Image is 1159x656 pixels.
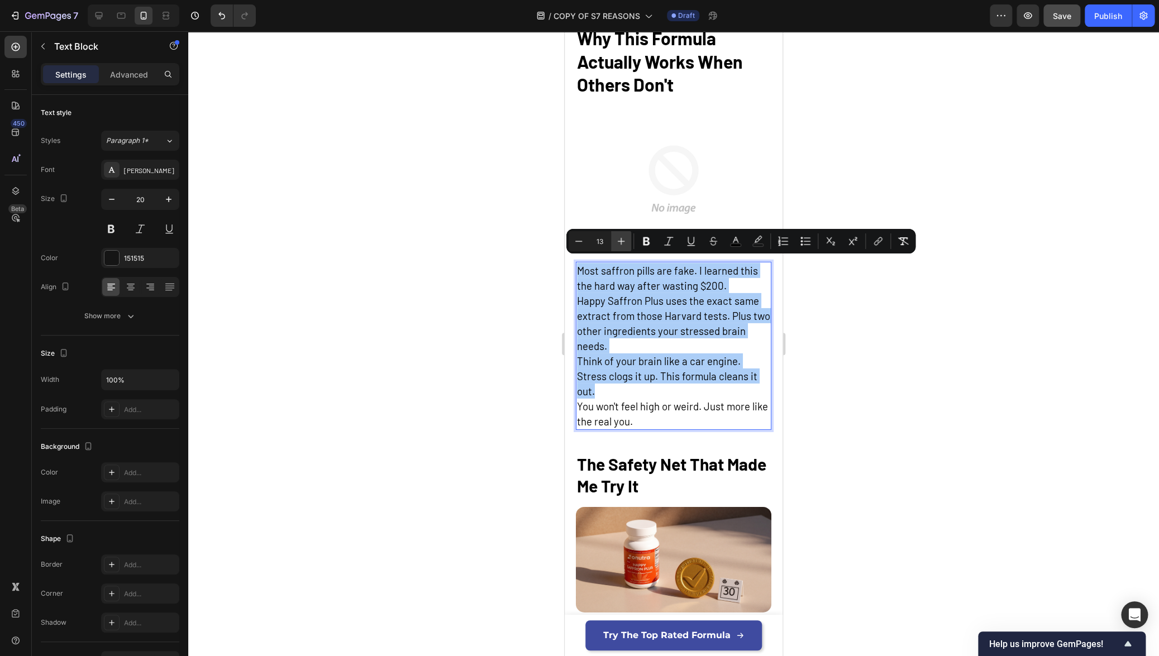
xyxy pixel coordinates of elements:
[41,531,77,547] div: Shape
[8,204,27,213] div: Beta
[84,310,136,322] div: Show more
[12,423,202,465] span: The Safety Net That Made Me Try It
[101,131,179,151] button: Paragraph 1*
[41,559,63,569] div: Border
[41,253,58,263] div: Color
[1121,601,1148,628] div: Open Intercom Messenger
[566,229,915,253] div: Editor contextual toolbar
[102,370,179,390] input: Auto
[12,323,193,366] span: Think of your brain like a car engine. Stress clogs it up. This formula cleans it out.
[41,165,55,175] div: Font
[989,637,1134,650] button: Show survey - Help us improve GemPages!
[12,368,203,396] span: You won't feel high or weird. Just more like the real you.
[41,588,63,598] div: Corner
[41,280,72,295] div: Align
[124,405,177,415] div: Add...
[11,119,27,128] div: 450
[124,253,177,264] div: 151515
[41,191,70,207] div: Size
[124,618,177,628] div: Add...
[554,10,640,22] span: COPY OF S7 REASONS
[124,589,177,599] div: Add...
[124,560,177,570] div: Add...
[41,496,60,506] div: Image
[4,4,83,27] button: 7
[1043,4,1080,27] button: Save
[565,31,783,656] iframe: Design area
[41,439,95,454] div: Background
[1094,10,1122,22] div: Publish
[106,136,149,146] span: Paragraph 1*
[41,617,66,628] div: Shadow
[41,375,59,385] div: Width
[211,4,256,27] div: Undo/Redo
[55,69,87,80] p: Settings
[41,108,71,118] div: Text style
[1085,4,1132,27] button: Publish
[11,231,207,399] div: Rich Text Editor. Editing area: main
[110,69,148,80] p: Advanced
[54,40,149,53] p: Text Block
[124,497,177,507] div: Add...
[11,476,207,581] img: gempages_576114690648703826-5bd92c04-74ac-4995-891c-6743d6df6e47.png
[989,639,1121,649] span: Help us improve GemPages!
[41,346,70,361] div: Size
[11,75,207,222] img: no-image-2048-5e88c1b20e087fb7bbe9a3771824e743c244f437e4f8ba93bbf7b11b53f7824c_large.gif
[73,9,78,22] p: 7
[41,136,60,146] div: Styles
[41,306,179,326] button: Show more
[41,404,66,414] div: Padding
[549,10,551,22] span: /
[124,165,177,175] div: [PERSON_NAME]
[41,467,58,477] div: Color
[678,11,695,21] span: Draft
[124,468,177,478] div: Add...
[1053,11,1071,21] span: Save
[12,233,193,261] span: Most saffron pills are fake. I learned this the hard way after wasting $200.
[12,263,206,321] span: Happy Saffron Plus uses the exact same extract from those Harvard tests. Plus two other ingredien...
